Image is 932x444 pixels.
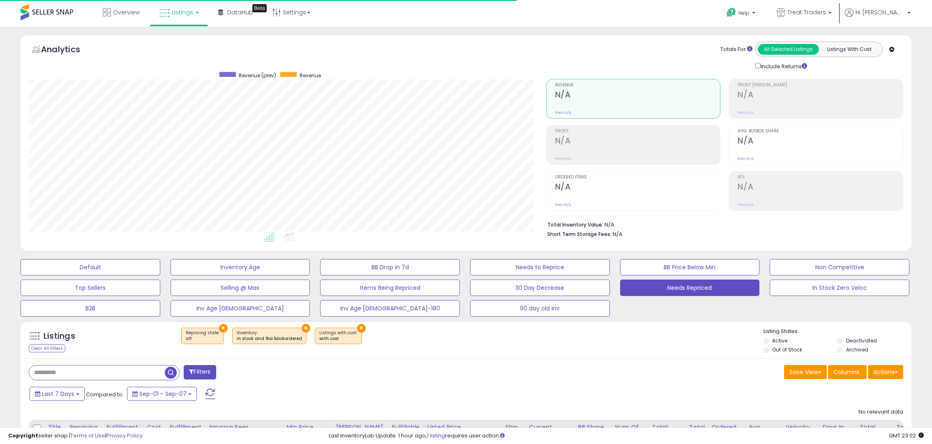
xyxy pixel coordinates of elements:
button: Last 7 Days [30,387,85,401]
small: Prev: N/A [555,202,571,207]
span: Avg. Buybox Share [738,129,903,134]
button: Non Competitive [770,259,909,275]
label: Out of Stock [772,346,802,353]
label: Active [772,337,787,344]
button: Default [21,259,160,275]
button: Inventory Age [171,259,310,275]
label: Deactivated [846,337,877,344]
div: Totals For [720,46,752,53]
span: Treat Traders [787,8,826,16]
span: Inventory : [237,330,302,342]
small: Prev: N/A [738,202,754,207]
small: Prev: N/A [555,110,571,115]
h2: N/A [738,136,903,147]
span: Profit [PERSON_NAME] [738,83,903,88]
button: Sep-01 - Sep-07 [127,387,197,401]
span: Profit [555,129,720,134]
span: Revenue [300,72,321,79]
b: Total Inventory Value: [547,221,603,228]
button: BB Drop in 7d [320,259,460,275]
div: No relevant data [858,408,903,416]
h5: Listings [44,331,75,342]
span: Hi [PERSON_NAME] [856,8,905,16]
b: Short Term Storage Fees: [547,231,611,238]
button: Needs Repriced [620,280,760,296]
a: Help [720,1,764,27]
button: Items Being Repriced [320,280,460,296]
div: seller snap | | [8,432,143,440]
label: Archived [846,346,868,353]
button: × [357,324,366,333]
button: Inv Age [DEMOGRAPHIC_DATA] [171,300,310,317]
span: Listings [172,8,193,16]
button: In Stock Zero Veloc [770,280,909,296]
span: 2025-09-15 23:02 GMT [889,432,924,439]
h2: N/A [738,90,903,101]
button: Needs to Reprice [470,259,610,275]
h5: Analytics [41,44,96,57]
span: Compared to: [86,391,124,398]
div: in stock and fba backordered [237,336,302,342]
button: Columns [828,365,867,379]
div: Include Returns [749,61,817,71]
span: Sep-01 - Sep-07 [139,390,187,398]
h2: N/A [555,136,720,147]
div: with cost [319,336,358,342]
button: × [219,324,228,333]
button: 90 day old inv [470,300,610,317]
span: Revenue [555,83,720,88]
button: B2B [21,300,160,317]
a: Terms of Use [70,432,105,439]
button: Filters [184,365,216,379]
span: Columns [833,368,859,376]
li: N/A [547,219,897,229]
span: Repricing state : [186,330,219,342]
a: Privacy Policy [106,432,143,439]
button: Selling @ Max [171,280,310,296]
button: 30 Day Decrease [470,280,610,296]
small: Prev: N/A [555,156,571,161]
div: off [186,336,219,342]
i: Get Help [726,7,736,18]
span: Revenue (prev) [239,72,276,79]
a: Hi [PERSON_NAME] [845,8,911,27]
p: Listing States: [764,328,912,335]
strong: Copyright [8,432,38,439]
button: × [302,324,310,333]
h2: N/A [555,90,720,101]
button: Actions [868,365,903,379]
div: Clear All Filters [29,345,65,352]
small: Prev: N/A [738,156,754,161]
span: Listings with cost : [319,330,358,342]
button: Save View [784,365,827,379]
div: Last InventoryLab Update: 1 hour ago, requires user action. [329,432,924,440]
span: Ordered Items [555,175,720,180]
div: Tooltip anchor [252,4,267,12]
button: Top Sellers [21,280,160,296]
span: ROI [738,175,903,180]
button: All Selected Listings [758,44,819,55]
span: Overview [113,8,140,16]
button: Listings With Cost [819,44,880,55]
span: Help [738,9,750,16]
span: Last 7 Days [42,390,74,398]
button: BB Price Below Min [620,259,760,275]
a: 1 listing [427,432,445,439]
h2: N/A [738,182,903,193]
button: Inv Age [DEMOGRAPHIC_DATA]-180 [320,300,460,317]
span: N/A [613,230,623,238]
small: Prev: N/A [738,110,754,115]
h2: N/A [555,182,720,193]
span: DataHub [227,8,253,16]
